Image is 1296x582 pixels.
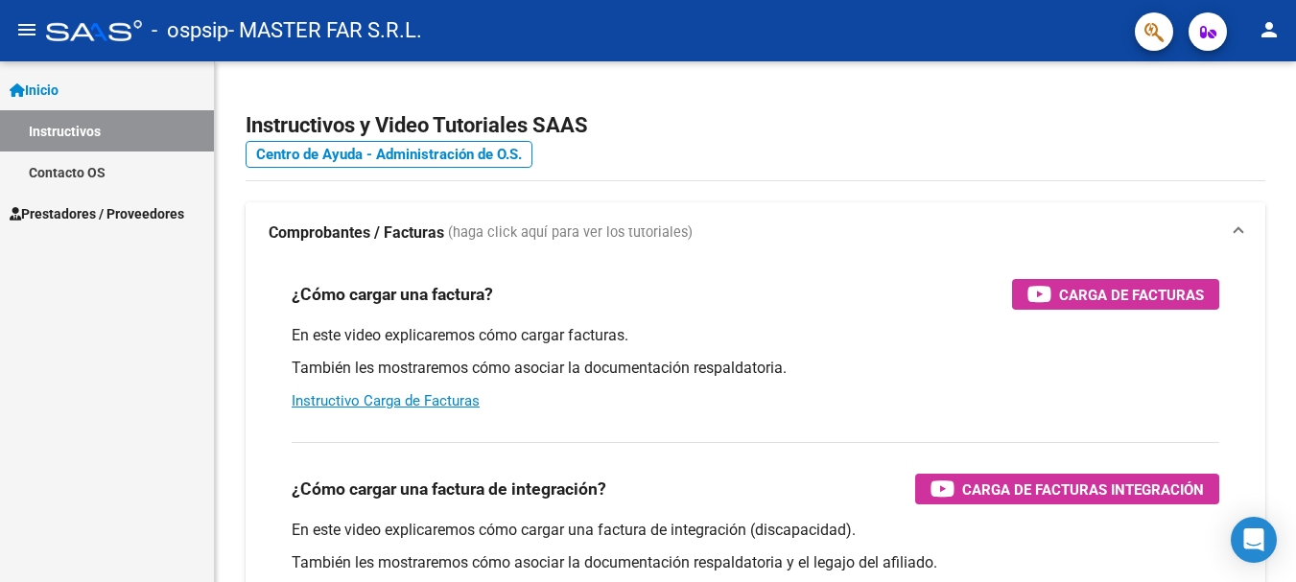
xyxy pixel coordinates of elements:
p: También les mostraremos cómo asociar la documentación respaldatoria. [292,358,1219,379]
p: En este video explicaremos cómo cargar facturas. [292,325,1219,346]
div: Open Intercom Messenger [1231,517,1277,563]
strong: Comprobantes / Facturas [269,222,444,244]
h2: Instructivos y Video Tutoriales SAAS [246,107,1265,144]
span: Carga de Facturas Integración [962,477,1204,501]
span: (haga click aquí para ver los tutoriales) [448,222,693,244]
p: En este video explicaremos cómo cargar una factura de integración (discapacidad). [292,520,1219,541]
a: Centro de Ayuda - Administración de O.S. [246,141,532,168]
a: Instructivo Carga de Facturas [292,392,480,409]
button: Carga de Facturas [1012,279,1219,310]
span: - MASTER FAR S.R.L. [228,10,422,52]
span: Carga de Facturas [1059,283,1204,307]
mat-icon: person [1258,18,1281,41]
h3: ¿Cómo cargar una factura de integración? [292,476,606,502]
mat-expansion-panel-header: Comprobantes / Facturas (haga click aquí para ver los tutoriales) [246,202,1265,264]
span: Inicio [10,80,59,101]
mat-icon: menu [15,18,38,41]
h3: ¿Cómo cargar una factura? [292,281,493,308]
span: - ospsip [152,10,228,52]
button: Carga de Facturas Integración [915,474,1219,504]
span: Prestadores / Proveedores [10,203,184,224]
p: También les mostraremos cómo asociar la documentación respaldatoria y el legajo del afiliado. [292,552,1219,573]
